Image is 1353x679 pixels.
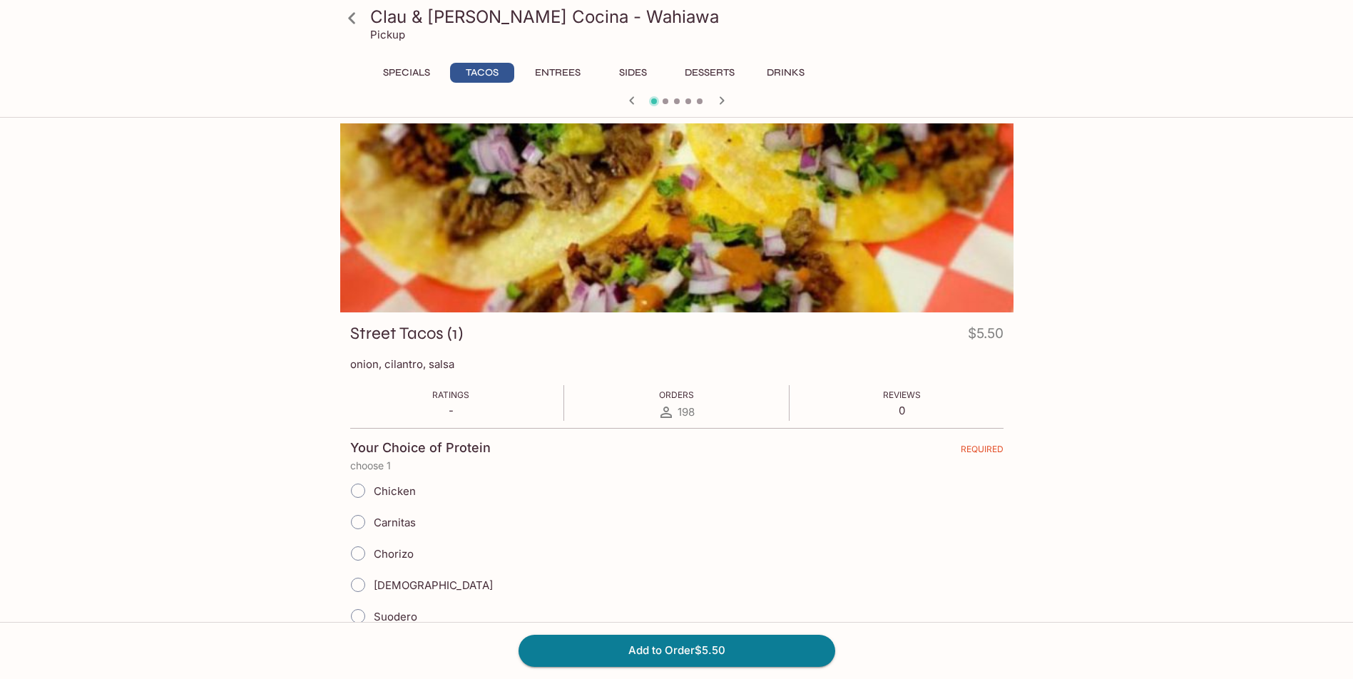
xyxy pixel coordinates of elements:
[519,635,835,666] button: Add to Order$5.50
[374,63,439,83] button: Specials
[370,6,1008,28] h3: Clau & [PERSON_NAME] Cocina - Wahiawa
[883,389,921,400] span: Reviews
[677,63,742,83] button: Desserts
[883,404,921,417] p: 0
[968,322,1004,350] h4: $5.50
[754,63,818,83] button: Drinks
[340,123,1014,312] div: Street Tacos (1)
[374,516,416,529] span: Carnitas
[432,404,469,417] p: -
[350,357,1004,371] p: onion, cilantro, salsa
[659,389,694,400] span: Orders
[350,460,1004,471] p: choose 1
[374,484,416,498] span: Chicken
[374,578,493,592] span: [DEMOGRAPHIC_DATA]
[374,547,414,561] span: Chorizo
[370,28,405,41] p: Pickup
[350,440,491,456] h4: Your Choice of Protein
[678,405,695,419] span: 198
[374,610,417,623] span: Suodero
[526,63,590,83] button: Entrees
[450,63,514,83] button: Tacos
[432,389,469,400] span: Ratings
[961,444,1004,460] span: REQUIRED
[350,322,463,344] h3: Street Tacos (1)
[601,63,665,83] button: Sides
